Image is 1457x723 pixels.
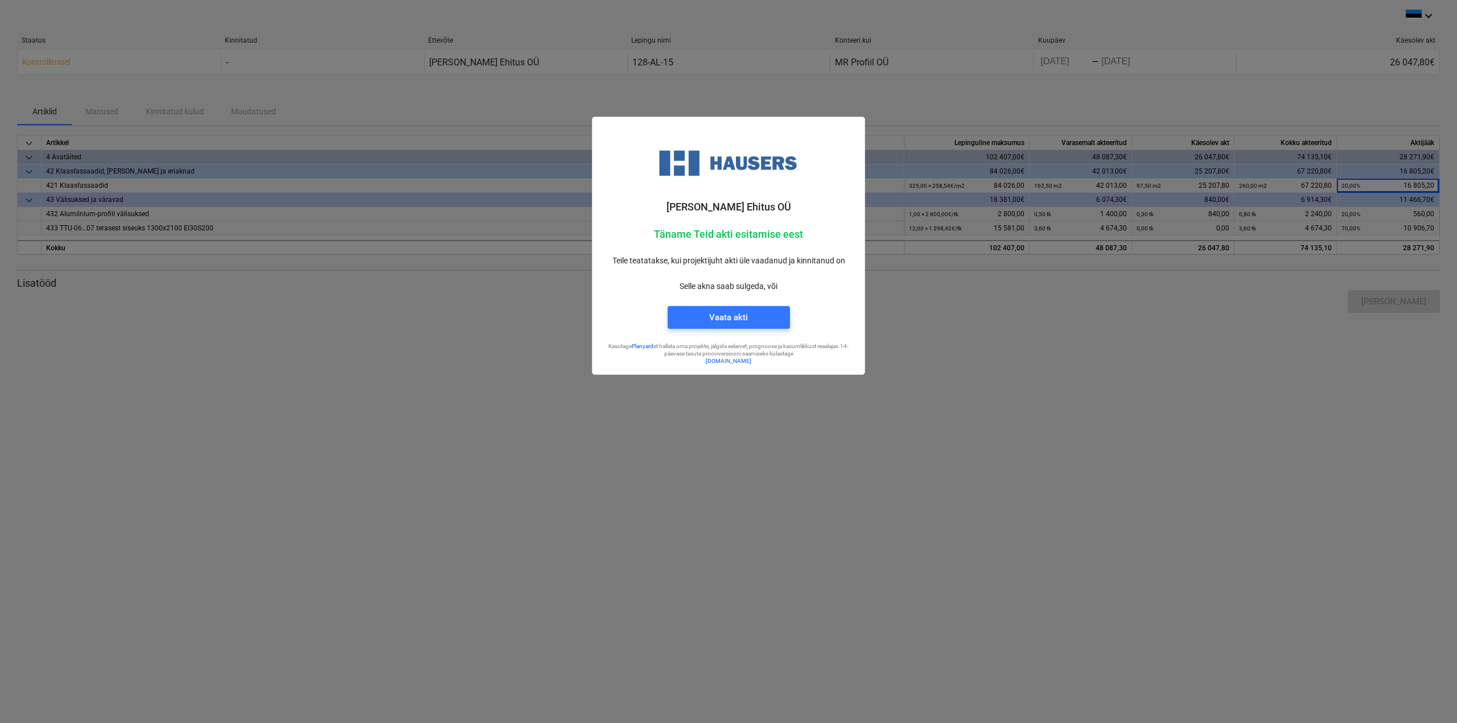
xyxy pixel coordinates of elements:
[709,310,748,325] div: Vaata akti
[602,200,855,214] p: [PERSON_NAME] Ehitus OÜ
[602,228,855,241] p: Täname Teid akti esitamise eest
[602,280,855,292] p: Selle akna saab sulgeda, või
[668,306,790,329] button: Vaata akti
[602,255,855,267] p: Teile teatatakse, kui projektijuht akti üle vaadanud ja kinnitanud on
[706,358,751,364] a: [DOMAIN_NAME]
[632,343,653,349] a: Planyard
[602,342,855,358] p: Kasutage et hallata oma projekte, jälgida eelarvet, prognoose ja kasumlikkust reaalajas. 14-päeva...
